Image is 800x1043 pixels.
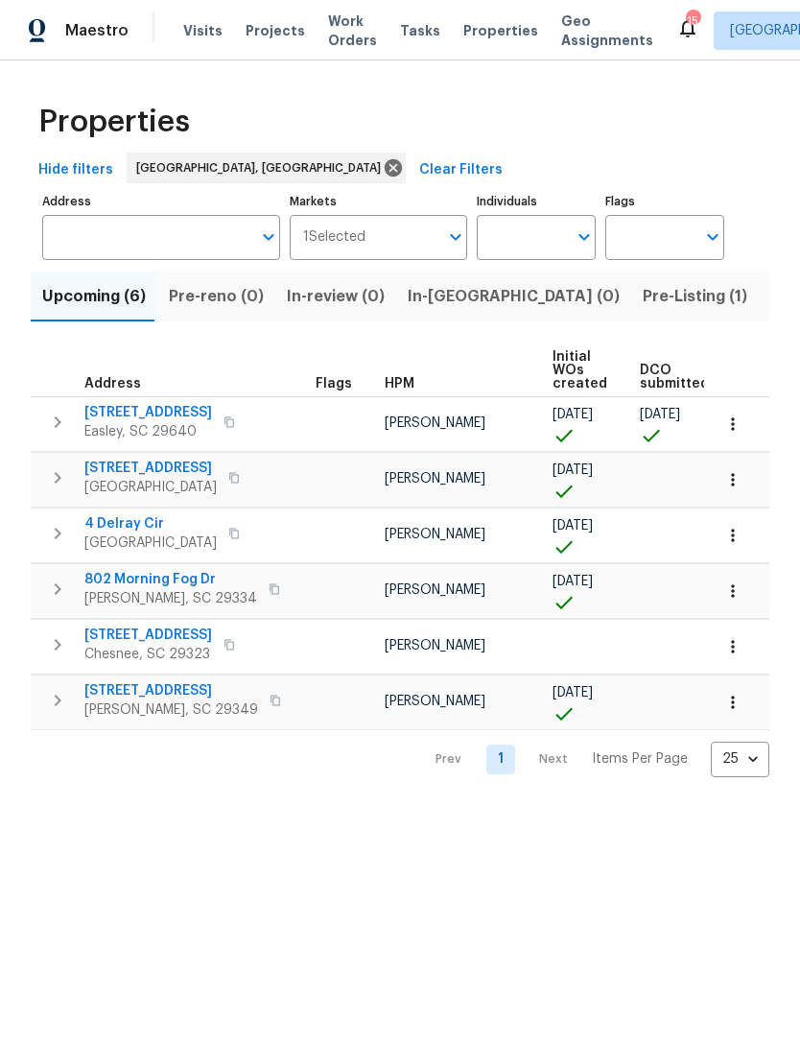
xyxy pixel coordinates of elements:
span: Properties [38,112,190,131]
span: Visits [183,21,223,40]
button: Open [442,224,469,250]
span: Tasks [400,24,440,37]
span: [STREET_ADDRESS] [84,626,212,645]
span: DCO submitted [640,364,709,391]
span: Projects [246,21,305,40]
button: Clear Filters [412,153,510,188]
label: Address [42,196,280,207]
span: Chesnee, SC 29323 [84,645,212,664]
span: [DATE] [640,408,680,421]
span: [PERSON_NAME], SC 29349 [84,700,258,720]
span: [PERSON_NAME] [385,416,485,430]
span: Geo Assignments [561,12,653,50]
span: HPM [385,377,414,391]
span: 4 Delray Cir [84,514,217,533]
div: [GEOGRAPHIC_DATA], [GEOGRAPHIC_DATA] [127,153,406,183]
span: [GEOGRAPHIC_DATA] [84,478,217,497]
span: [PERSON_NAME] [385,695,485,708]
label: Flags [605,196,724,207]
span: [DATE] [553,575,593,588]
button: Open [571,224,598,250]
span: Pre-reno (0) [169,283,264,310]
a: Goto page 1 [486,745,515,774]
span: Clear Filters [419,158,503,182]
span: [DATE] [553,686,593,699]
span: [STREET_ADDRESS] [84,459,217,478]
span: Work Orders [328,12,377,50]
div: 15 [686,12,699,31]
span: In-review (0) [287,283,385,310]
span: [STREET_ADDRESS] [84,681,258,700]
span: [PERSON_NAME] [385,583,485,597]
span: [STREET_ADDRESS] [84,403,212,422]
nav: Pagination Navigation [417,742,769,777]
span: Properties [463,21,538,40]
span: [PERSON_NAME] [385,472,485,486]
span: 1 Selected [303,229,365,246]
span: [PERSON_NAME], SC 29334 [84,589,257,608]
span: [DATE] [553,408,593,421]
span: Initial WOs created [553,350,607,391]
button: Hide filters [31,153,121,188]
span: Maestro [65,21,129,40]
span: Flags [316,377,352,391]
span: Easley, SC 29640 [84,422,212,441]
span: [PERSON_NAME] [385,639,485,652]
div: 25 [711,734,769,784]
span: In-[GEOGRAPHIC_DATA] (0) [408,283,620,310]
span: Pre-Listing (1) [643,283,747,310]
label: Markets [290,196,468,207]
span: Address [84,377,141,391]
label: Individuals [477,196,596,207]
span: [GEOGRAPHIC_DATA], [GEOGRAPHIC_DATA] [136,158,388,178]
button: Open [255,224,282,250]
p: Items Per Page [592,749,688,769]
span: Hide filters [38,158,113,182]
span: 802 Morning Fog Dr [84,570,257,589]
span: [GEOGRAPHIC_DATA] [84,533,217,553]
button: Open [699,224,726,250]
span: [DATE] [553,519,593,533]
span: Upcoming (6) [42,283,146,310]
span: [DATE] [553,463,593,477]
span: [PERSON_NAME] [385,528,485,541]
